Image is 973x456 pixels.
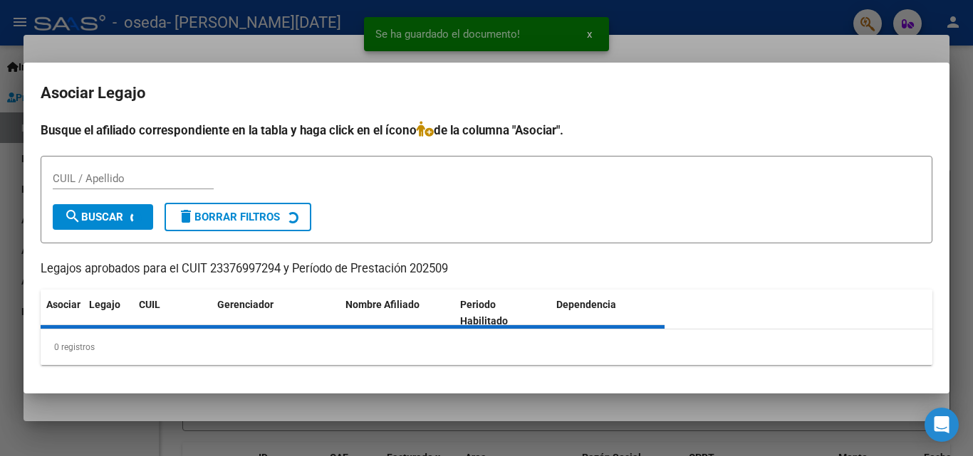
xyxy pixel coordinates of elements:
[41,290,83,336] datatable-header-cell: Asociar
[64,211,123,223] span: Buscar
[460,299,508,327] span: Periodo Habilitado
[454,290,551,336] datatable-header-cell: Periodo Habilitado
[83,290,133,336] datatable-header-cell: Legajo
[177,211,280,223] span: Borrar Filtros
[41,260,932,278] p: Legajos aprobados para el CUIT 23376997294 y Período de Prestación 202509
[165,203,311,231] button: Borrar Filtros
[53,204,153,230] button: Buscar
[551,290,665,336] datatable-header-cell: Dependencia
[212,290,340,336] datatable-header-cell: Gerenciador
[41,329,932,365] div: 0 registros
[340,290,454,336] datatable-header-cell: Nombre Afiliado
[177,208,194,225] mat-icon: delete
[133,290,212,336] datatable-header-cell: CUIL
[46,299,80,310] span: Asociar
[64,208,81,225] mat-icon: search
[556,299,616,310] span: Dependencia
[345,299,420,310] span: Nombre Afiliado
[89,299,120,310] span: Legajo
[217,299,274,310] span: Gerenciador
[925,408,959,442] div: Open Intercom Messenger
[41,121,932,139] h4: Busque el afiliado correspondiente en la tabla y haga click en el ícono de la columna "Asociar".
[139,299,160,310] span: CUIL
[41,80,932,107] h2: Asociar Legajo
